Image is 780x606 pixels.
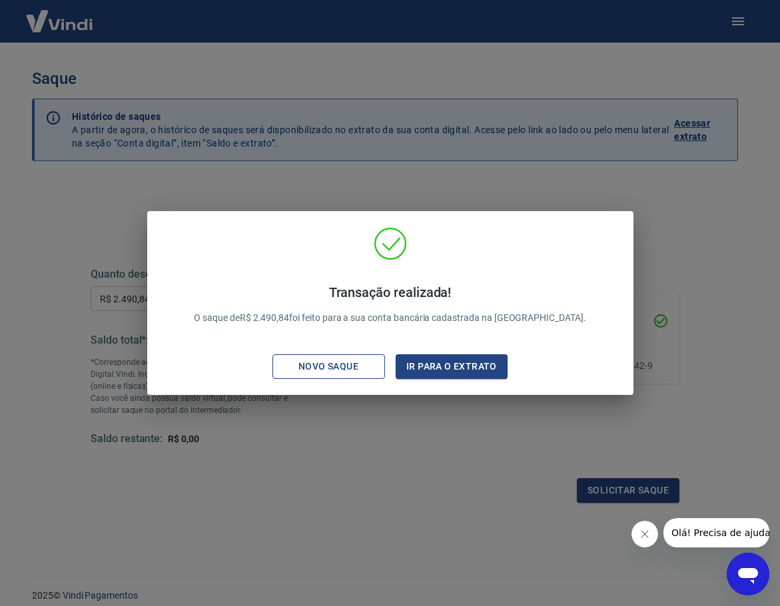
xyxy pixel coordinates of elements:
iframe: Fechar mensagem [631,521,658,547]
div: Novo saque [282,358,374,375]
iframe: Botão para abrir a janela de mensagens [727,553,769,595]
button: Ir para o extrato [396,354,508,379]
button: Novo saque [272,354,385,379]
h4: Transação realizada! [194,284,586,300]
span: Olá! Precisa de ajuda? [8,9,112,20]
iframe: Mensagem da empresa [663,518,769,547]
p: O saque de R$ 2.490,84 foi feito para a sua conta bancária cadastrada na [GEOGRAPHIC_DATA]. [194,284,586,325]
